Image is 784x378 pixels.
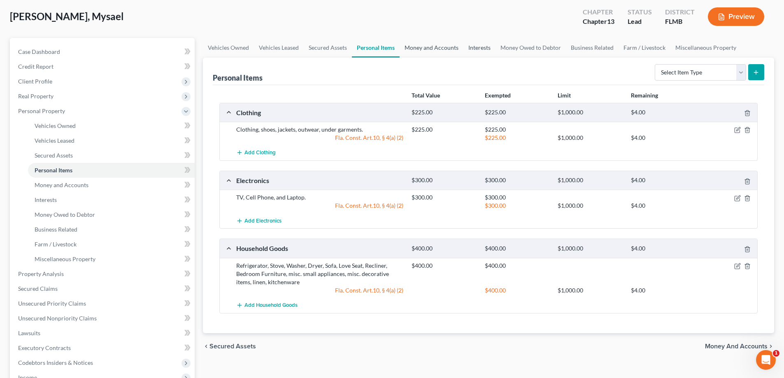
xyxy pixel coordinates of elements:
a: Interests [463,38,496,58]
div: Clothing [232,108,407,117]
div: $1,000.00 [554,202,626,210]
span: Property Analysis [18,270,64,277]
span: Secured Assets [209,343,256,350]
span: Unsecured Nonpriority Claims [18,315,97,322]
a: Farm / Livestock [28,237,195,252]
button: chevron_left Secured Assets [203,343,256,350]
div: Lead [628,17,652,26]
div: $4.00 [627,109,700,116]
a: Secured Claims [12,281,195,296]
span: Farm / Livestock [35,241,77,248]
div: $225.00 [481,109,554,116]
span: Interests [35,196,57,203]
div: $400.00 [481,245,554,253]
a: Vehicles Leased [28,133,195,148]
div: $4.00 [627,134,700,142]
a: Vehicles Owned [203,38,254,58]
a: Miscellaneous Property [670,38,741,58]
div: $300.00 [407,176,480,184]
div: Status [628,7,652,17]
div: $225.00 [407,109,480,116]
a: Personal Items [352,38,400,58]
i: chevron_left [203,343,209,350]
div: $225.00 [481,134,554,142]
button: Add Household Goods [236,298,298,313]
div: Chapter [583,17,614,26]
strong: Total Value [412,92,440,99]
a: Business Related [566,38,619,58]
strong: Limit [558,92,571,99]
span: Unsecured Priority Claims [18,300,86,307]
a: Interests [28,192,195,207]
div: $4.00 [627,245,700,253]
span: Business Related [35,226,77,233]
a: Unsecured Nonpriority Claims [12,311,195,326]
a: Business Related [28,222,195,237]
button: Money and Accounts chevron_right [705,343,774,350]
div: District [665,7,695,17]
strong: Remaining [631,92,658,99]
span: Money and Accounts [35,181,88,188]
span: Lawsuits [18,329,40,336]
div: FLMB [665,17,695,26]
div: $300.00 [407,193,480,202]
span: Personal Property [18,107,65,114]
div: $300.00 [481,202,554,210]
div: Clothing, shoes, jackets, outwear, under garments. [232,125,407,134]
div: $400.00 [407,245,480,253]
div: Fla. Const. Art.10, § 4(a) (2) [232,134,407,142]
button: Add Clothing [236,145,276,160]
span: Vehicles Owned [35,122,76,129]
div: TV, Cell Phone, and Laptop. [232,193,407,202]
div: $1,000.00 [554,245,626,253]
a: Secured Assets [304,38,352,58]
span: Executory Contracts [18,344,71,351]
span: Add Electronics [244,218,281,224]
span: Money Owed to Debtor [35,211,95,218]
div: Fla. Const. Art.10, § 4(a) (2) [232,202,407,210]
div: $1,000.00 [554,109,626,116]
iframe: Intercom live chat [756,350,776,370]
span: Vehicles Leased [35,137,74,144]
div: Personal Items [213,73,263,83]
div: $300.00 [481,176,554,184]
div: $225.00 [481,125,554,134]
div: $1,000.00 [554,176,626,184]
i: chevron_right [768,343,774,350]
div: $4.00 [627,176,700,184]
a: Vehicles Owned [28,118,195,133]
a: Farm / Livestock [619,38,670,58]
span: Codebtors Insiders & Notices [18,359,93,366]
button: Add Electronics [236,213,281,228]
span: 1 [773,350,779,357]
div: $4.00 [627,202,700,210]
span: Secured Claims [18,285,58,292]
span: Real Property [18,93,54,100]
span: Secured Assets [35,152,73,159]
span: Case Dashboard [18,48,60,55]
a: Money Owed to Debtor [496,38,566,58]
div: Fla. Const. Art.10, § 4(a) (2) [232,286,407,295]
a: Unsecured Priority Claims [12,296,195,311]
span: Client Profile [18,78,52,85]
a: Executory Contracts [12,341,195,355]
div: $300.00 [481,193,554,202]
div: $1,000.00 [554,134,626,142]
a: Case Dashboard [12,44,195,59]
div: Electronics [232,176,407,185]
div: Household Goods [232,244,407,253]
span: [PERSON_NAME], Mysael [10,10,124,22]
a: Personal Items [28,163,195,178]
span: Add Household Goods [244,302,298,308]
a: Lawsuits [12,326,195,341]
button: Preview [708,7,764,26]
div: Refrigerator, Stove, Washer, Dryer, Sofa, Love Seat, Recliner, Bedroom Furniture, misc. small app... [232,262,407,286]
a: Credit Report [12,59,195,74]
span: Credit Report [18,63,54,70]
a: Secured Assets [28,148,195,163]
span: Add Clothing [244,150,276,156]
a: Money and Accounts [28,178,195,192]
a: Money Owed to Debtor [28,207,195,222]
span: 13 [607,17,614,25]
div: $225.00 [407,125,480,134]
